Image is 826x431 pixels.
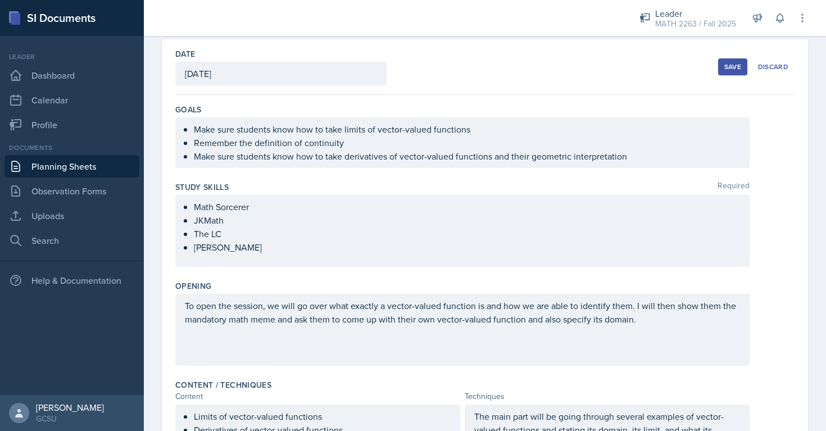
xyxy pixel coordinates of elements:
div: Documents [4,143,139,153]
label: Study Skills [175,182,229,193]
p: To open the session, we will go over what exactly a vector-valued function is and how we are able... [185,299,740,326]
p: Make sure students know how to take limits of vector-valued functions [194,123,740,136]
a: Profile [4,114,139,136]
div: Discard [758,62,788,71]
a: Planning Sheets [4,155,139,178]
p: Math Sorcerer [194,200,740,214]
a: Calendar [4,89,139,111]
p: Remember the definition of continuity [194,136,740,149]
div: [PERSON_NAME] [36,402,104,413]
span: Required [718,182,750,193]
a: Uploads [4,205,139,227]
label: Date [175,48,195,60]
button: Save [718,58,747,75]
div: Content [175,391,460,402]
button: Discard [752,58,795,75]
a: Observation Forms [4,180,139,202]
a: Search [4,229,139,252]
p: [PERSON_NAME] [194,241,740,254]
a: Dashboard [4,64,139,87]
p: The LC [194,227,740,241]
label: Goals [175,104,202,115]
div: Save [724,62,741,71]
label: Opening [175,280,211,292]
div: MATH 2263 / Fall 2025 [655,18,736,30]
div: Help & Documentation [4,269,139,292]
p: Limits of vector-valued functions [194,410,451,423]
div: Leader [4,52,139,62]
div: GCSU [36,413,104,424]
div: Techniques [465,391,750,402]
p: Make sure students know how to take derivatives of vector-valued functions and their geometric in... [194,149,740,163]
label: Content / Techniques [175,379,271,391]
div: Leader [655,7,736,20]
p: JKMath [194,214,740,227]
